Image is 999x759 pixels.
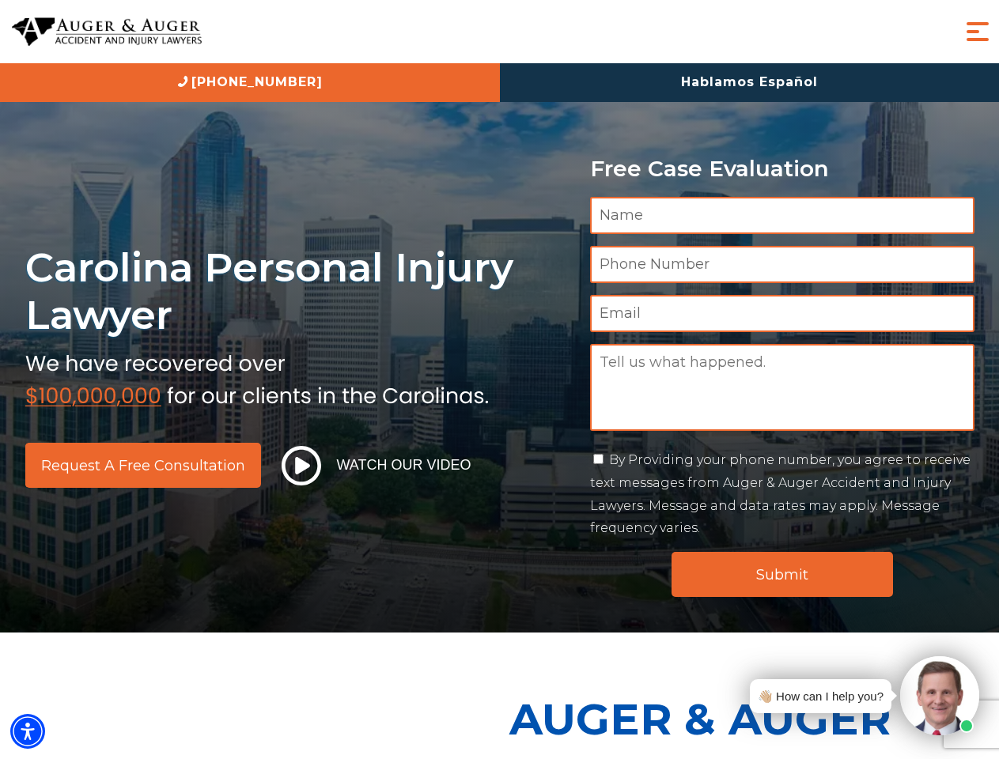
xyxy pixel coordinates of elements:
[25,347,489,407] img: sub text
[10,714,45,749] div: Accessibility Menu
[509,680,990,758] p: Auger & Auger
[590,197,974,234] input: Name
[25,443,261,488] a: Request a Free Consultation
[590,295,974,332] input: Email
[25,244,571,339] h1: Carolina Personal Injury Lawyer
[590,246,974,283] input: Phone Number
[900,656,979,735] img: Intaker widget Avatar
[590,452,971,535] label: By Providing your phone number, you agree to receive text messages from Auger & Auger Accident an...
[12,17,202,47] img: Auger & Auger Accident and Injury Lawyers Logo
[672,552,893,597] input: Submit
[277,445,476,486] button: Watch Our Video
[41,459,245,473] span: Request a Free Consultation
[962,16,993,47] button: Menu
[758,685,884,707] div: 👋🏼 How can I help you?
[590,157,974,181] p: Free Case Evaluation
